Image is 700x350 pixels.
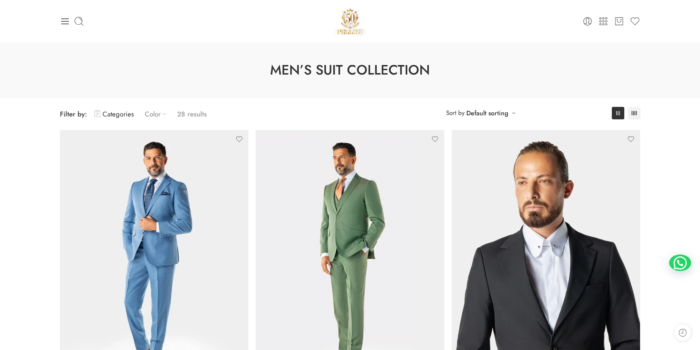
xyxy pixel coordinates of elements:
[630,16,640,26] a: Wishlist
[614,16,624,26] a: Cart
[60,109,87,119] span: Filter by:
[94,105,134,123] a: Categories
[334,6,366,37] a: Pellini -
[582,16,593,26] a: Login / Register
[334,6,366,37] img: Pellini
[145,105,170,123] a: Color
[177,105,207,123] p: 28 results
[18,61,682,80] h1: Men’s Suit Collection
[466,108,508,118] a: Default sorting
[446,107,464,119] span: Sort by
